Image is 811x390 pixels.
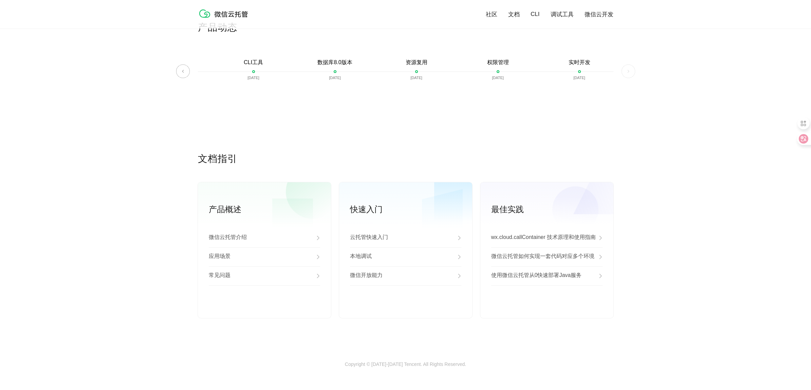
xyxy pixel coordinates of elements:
p: [DATE] [573,76,585,80]
p: Copyright © [DATE]-[DATE] Tencent. All Rights Reserved. [345,361,466,368]
p: [DATE] [492,76,504,80]
a: 调试工具 [551,11,574,18]
a: 常见问题 [209,266,320,285]
a: CLI [531,11,539,18]
p: [DATE] [410,76,422,80]
p: 微信云托管如何实现一套代码对应多个环境 [491,253,594,261]
p: 权限管理 [487,59,509,66]
a: 查看更多 [350,304,461,310]
p: [DATE] [329,76,341,80]
a: 文档 [508,11,520,18]
p: 快速入门 [350,204,472,215]
p: wx.cloud.callContainer 技术原理和使用指南 [491,234,596,242]
p: 实时开发 [569,59,590,66]
p: 产品概述 [209,204,331,215]
p: 使用微信云托管从0快速部署Java服务 [491,272,582,280]
p: 常见问题 [209,272,231,280]
a: 查看更多 [209,304,320,310]
p: 数据库8.0版本 [317,59,352,66]
a: 微信云托管 [198,16,252,21]
p: 文档指引 [198,152,613,166]
p: 最佳实践 [491,204,613,215]
p: 微信开放能力 [350,272,383,280]
a: 微信云托管如何实现一套代码对应多个环境 [491,247,603,266]
a: 微信云托管介绍 [209,228,320,247]
p: 应用场景 [209,253,231,261]
a: 云托管快速入门 [350,228,461,247]
a: 应用场景 [209,247,320,266]
p: 云托管快速入门 [350,234,388,242]
p: 本地调试 [350,253,372,261]
p: 微信云托管介绍 [209,234,247,242]
a: wx.cloud.callContainer 技术原理和使用指南 [491,228,603,247]
a: 微信云开发 [585,11,613,18]
p: CLI工具 [244,59,263,66]
p: 资源复用 [406,59,427,66]
img: 微信云托管 [198,7,252,20]
a: 本地调试 [350,247,461,266]
a: 使用微信云托管从0快速部署Java服务 [491,266,603,285]
p: [DATE] [247,76,259,80]
a: 微信开放能力 [350,266,461,285]
a: 社区 [486,11,497,18]
a: 查看更多 [491,304,603,310]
